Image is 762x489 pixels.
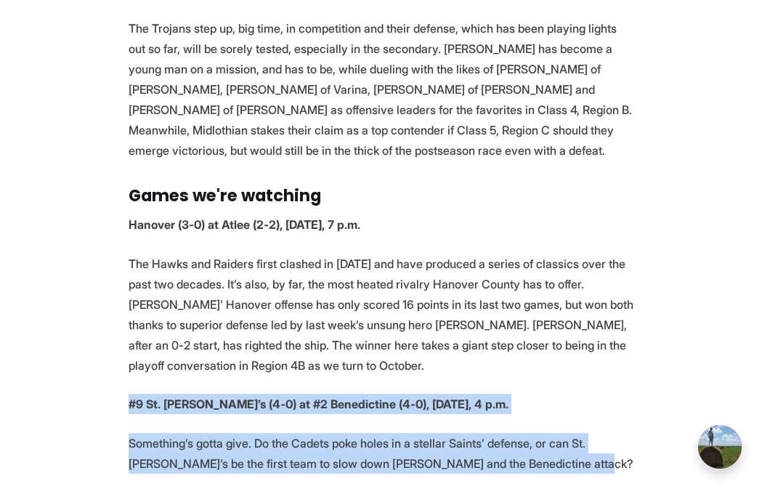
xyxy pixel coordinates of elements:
p: The Trojans step up, big time, in competition and their defense, which has been playing lights ou... [129,18,634,161]
p: Something’s gotta give. Do the Cadets poke holes in a stellar Saints’ defense, or can St. [PERSON... [129,433,634,474]
p: The Hawks and Raiders first clashed in [DATE] and have produced a series of classics over the pas... [129,254,634,376]
iframe: portal-trigger [686,418,762,489]
h3: Games we're watching [129,187,634,206]
strong: Hanover (3-0) at Atlee (2-2), [DATE], 7 p.m. [129,217,360,232]
strong: #9 St. [PERSON_NAME]’s (4-0) at #2 Benedictine (4-0), [DATE], 4 p.m. [129,397,508,411]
